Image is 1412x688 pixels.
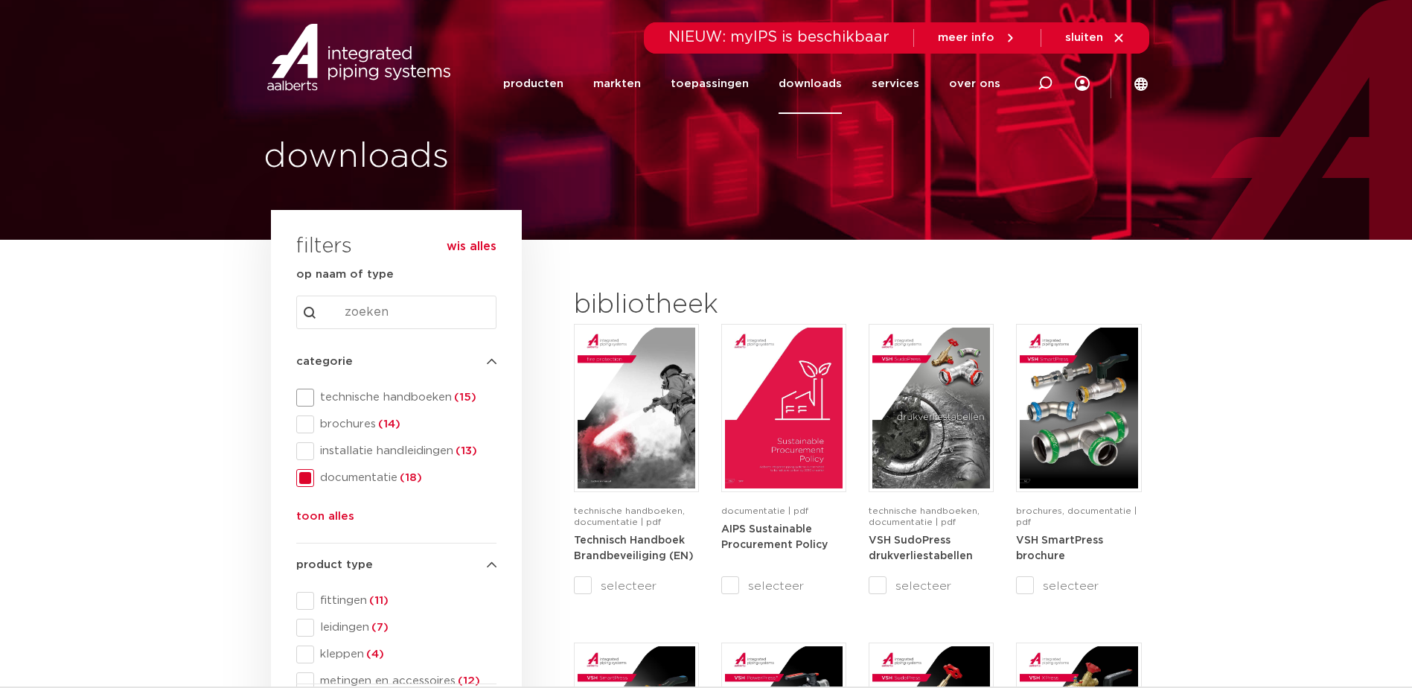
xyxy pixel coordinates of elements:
[1016,535,1103,562] strong: VSH SmartPress brochure
[296,646,496,663] div: kleppen(4)
[872,54,919,114] a: services
[376,418,400,430] span: (14)
[1065,31,1125,45] a: sluiten
[869,535,973,562] strong: VSH SudoPress drukverliestabellen
[314,593,496,608] span: fittingen
[721,506,808,515] span: documentatie | pdf
[1016,577,1141,595] label: selecteer
[503,54,563,114] a: producten
[671,54,749,114] a: toepassingen
[367,595,389,606] span: (11)
[369,622,389,633] span: (7)
[1020,328,1137,488] img: VSH-SmartPress_A4Brochure-5008016-2023_2.0_NL-pdf.jpg
[872,328,990,488] img: VSH-SudoPress_A4PLT_5007706_2024-2.0_NL-pdf.jpg
[452,392,476,403] span: (15)
[296,469,496,487] div: documentatie(18)
[296,556,496,574] h4: product type
[574,535,694,562] strong: Technisch Handboek Brandbeveiliging (EN)
[296,229,352,265] h3: filters
[397,472,422,483] span: (18)
[949,54,1000,114] a: over ons
[1016,535,1103,562] a: VSH SmartPress brochure
[869,506,980,526] span: technische handboeken, documentatie | pdf
[296,592,496,610] div: fittingen(11)
[574,506,685,526] span: technische handboeken, documentatie | pdf
[447,239,496,254] button: wis alles
[296,353,496,371] h4: categorie
[1065,32,1103,43] span: sluiten
[574,287,839,323] h2: bibliotheek
[314,444,496,459] span: installatie handleidingen
[364,649,384,660] span: (4)
[721,577,846,595] label: selecteer
[296,442,496,460] div: installatie handleidingen(13)
[1075,54,1090,114] div: my IPS
[869,535,973,562] a: VSH SudoPress drukverliestabellen
[263,133,699,181] h1: downloads
[1016,506,1137,526] span: brochures, documentatie | pdf
[296,508,354,532] button: toon alles
[721,523,828,551] a: AIPS Sustainable Procurement Policy
[721,524,828,551] strong: AIPS Sustainable Procurement Policy
[578,328,695,488] img: FireProtection_A4TM_5007915_2025_2.0_EN-1-pdf.jpg
[668,30,889,45] span: NIEUW: myIPS is beschikbaar
[503,54,1000,114] nav: Menu
[296,389,496,407] div: technische handboeken(15)
[938,32,994,43] span: meer info
[574,535,694,562] a: Technisch Handboek Brandbeveiliging (EN)
[869,577,994,595] label: selecteer
[296,415,496,433] div: brochures(14)
[314,417,496,432] span: brochures
[296,269,394,280] strong: op naam of type
[456,675,480,687] span: (12)
[314,471,496,485] span: documentatie
[593,54,641,114] a: markten
[574,577,699,595] label: selecteer
[314,620,496,635] span: leidingen
[779,54,842,114] a: downloads
[314,390,496,405] span: technische handboeken
[453,445,477,456] span: (13)
[938,31,1017,45] a: meer info
[296,619,496,637] div: leidingen(7)
[725,328,843,488] img: Aips_A4Sustainable-Procurement-Policy_5011446_EN-pdf.jpg
[314,647,496,662] span: kleppen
